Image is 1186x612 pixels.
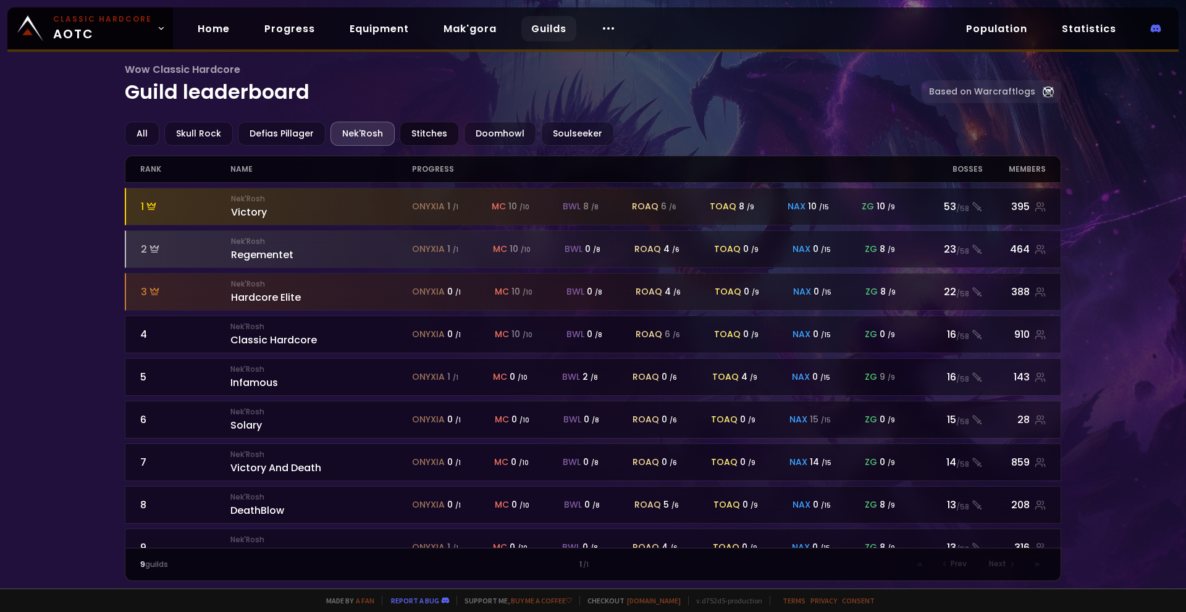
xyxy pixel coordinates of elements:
[456,596,572,605] span: Support me,
[231,236,412,247] small: Nek'Rosh
[125,443,1062,481] a: 7Nek'RoshVictory And Deathonyxia 0 /1mc 0 /10bwl 0 /8roaq 0 /6toaq 0 /9nax 14 /15zg 0 /914/58859
[633,456,659,469] span: roaq
[793,328,810,341] span: nax
[712,371,739,384] span: toaq
[670,458,677,467] small: / 6
[842,596,875,605] a: Consent
[230,406,411,433] div: Solary
[1052,16,1126,41] a: Statistics
[356,596,374,605] a: a fan
[592,416,599,425] small: / 8
[956,459,969,470] small: / 58
[821,501,831,510] small: / 15
[810,456,831,469] div: 14
[910,412,982,427] div: 15
[741,371,757,384] div: 4
[821,330,831,340] small: / 15
[820,373,830,382] small: / 15
[164,122,233,146] div: Skull Rock
[956,246,969,257] small: / 58
[412,243,445,256] span: onyxia
[880,413,895,426] div: 0
[455,458,461,467] small: / 1
[819,203,829,212] small: / 15
[783,596,805,605] a: Terms
[140,327,231,342] div: 4
[633,541,659,554] span: roaq
[880,541,895,554] div: 8
[743,243,759,256] div: 0
[910,497,982,513] div: 13
[880,243,895,256] div: 8
[53,14,152,25] small: Classic Hardcore
[238,122,326,146] div: Defias Pillager
[670,373,677,382] small: / 6
[231,279,412,290] small: Nek'Rosh
[888,245,895,254] small: / 9
[789,456,807,469] span: nax
[751,501,758,510] small: / 9
[563,200,581,213] span: bwl
[511,328,532,341] div: 10
[412,285,445,298] span: onyxia
[627,596,681,605] a: [DOMAIN_NAME]
[989,558,1006,569] span: Next
[748,458,755,467] small: / 9
[662,371,677,384] div: 0
[670,416,677,425] small: / 6
[888,373,895,382] small: / 9
[751,330,759,340] small: / 9
[494,456,508,469] span: mc
[566,285,584,298] span: bwl
[880,285,896,298] div: 8
[563,413,581,426] span: bwl
[140,540,231,555] div: 9
[412,413,445,426] span: onyxia
[792,541,810,554] span: nax
[453,373,458,382] small: / 1
[813,328,831,341] div: 0
[231,193,412,204] small: Nek'Rosh
[254,16,325,41] a: Progress
[583,560,589,570] small: / 1
[810,596,837,605] a: Privacy
[910,327,982,342] div: 16
[865,371,877,384] span: zg
[140,497,231,513] div: 8
[518,543,528,553] small: / 10
[983,199,1046,214] div: 395
[125,122,159,146] div: All
[713,498,740,511] span: toaq
[740,413,755,426] div: 0
[888,203,895,212] small: / 9
[455,288,461,297] small: / 1
[665,285,681,298] div: 4
[956,416,969,427] small: / 58
[711,413,738,426] span: toaq
[714,328,741,341] span: toaq
[922,80,1061,103] a: Based on Warcraftlogs
[231,193,412,220] div: Victory
[865,328,877,341] span: zg
[141,199,232,214] div: 1
[340,16,419,41] a: Equipment
[412,541,445,554] span: onyxia
[319,596,374,605] span: Made by
[564,498,582,511] span: bwl
[562,371,580,384] span: bwl
[956,501,969,513] small: / 58
[125,486,1062,524] a: 8Nek'RoshDeathBlowonyxia 0 /1mc 0 /10bwl 0 /8roaq 5 /6toaq 0 /9nax 0 /15zg 8 /913/58208
[789,413,807,426] span: nax
[752,288,759,297] small: / 9
[793,243,810,256] span: nax
[391,596,439,605] a: Report a bug
[983,455,1046,470] div: 859
[493,541,507,554] span: mc
[888,458,895,467] small: / 9
[453,203,458,212] small: / 1
[663,498,679,511] div: 5
[715,285,741,298] span: toaq
[983,241,1046,257] div: 464
[636,328,662,341] span: roaq
[591,203,599,212] small: / 8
